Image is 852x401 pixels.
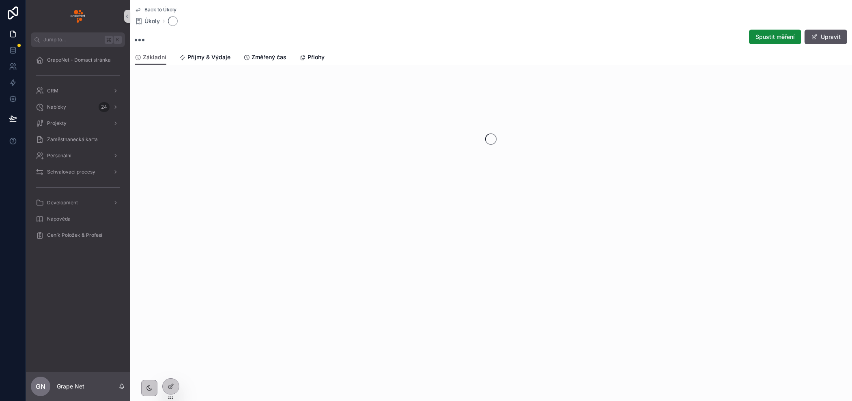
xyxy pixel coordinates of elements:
[144,6,176,13] span: Back to Úkoly
[47,199,78,206] span: Development
[43,36,101,43] span: Jump to...
[47,88,58,94] span: CRM
[135,6,176,13] a: Back to Úkoly
[144,17,160,25] span: Úkoly
[99,102,110,112] div: 24
[299,50,325,66] a: Přlohy
[308,53,325,61] span: Přlohy
[47,216,71,222] span: Nápověda
[31,132,125,147] a: Zaměstnanecká karta
[47,57,111,63] span: GrapeNet - Domací stránka
[143,53,166,61] span: Základní
[26,47,130,253] div: scrollable content
[187,53,230,61] span: Příjmy & Výdaje
[71,10,85,23] img: App logo
[47,232,102,238] span: Ceník Položek & Profesí
[47,169,95,175] span: Schvalovací procesy
[47,152,71,159] span: Personální
[755,33,795,41] span: Spustit měření
[31,84,125,98] a: CRM
[31,195,125,210] a: Development
[47,136,98,143] span: Zaměstnanecká karta
[31,228,125,242] a: Ceník Položek & Profesí
[47,104,66,110] span: Nabídky
[36,382,45,391] span: GN
[31,165,125,179] a: Schvalovací procesy
[47,120,67,127] span: Projekty
[179,50,230,66] a: Příjmy & Výdaje
[31,100,125,114] a: Nabídky24
[31,212,125,226] a: Nápověda
[252,53,286,61] span: Změřený čas
[135,17,160,25] a: Úkoly
[57,382,84,390] p: Grape Net
[749,30,801,44] button: Spustit měření
[135,50,166,65] a: Základní
[114,36,121,43] span: K
[805,30,847,44] button: Upravit
[243,50,286,66] a: Změřený čas
[31,32,125,47] button: Jump to...K
[31,148,125,163] a: Personální
[31,116,125,131] a: Projekty
[31,53,125,67] a: GrapeNet - Domací stránka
